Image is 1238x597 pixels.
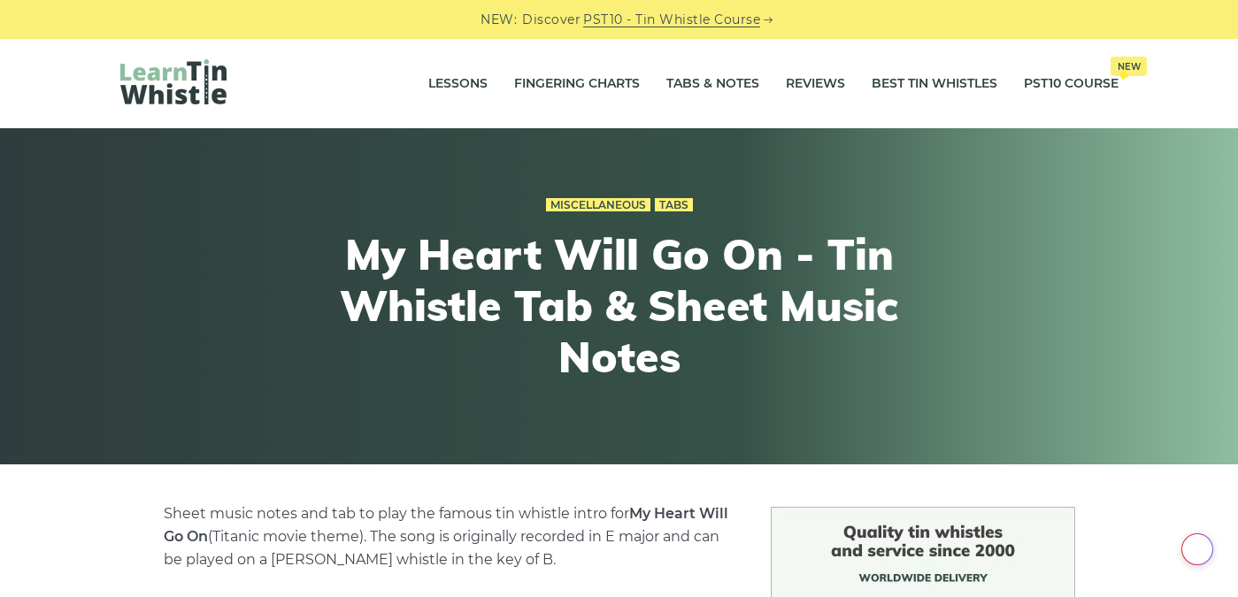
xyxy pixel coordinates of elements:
a: Fingering Charts [514,62,640,106]
a: Best Tin Whistles [872,62,997,106]
a: PST10 CourseNew [1024,62,1119,106]
img: LearnTinWhistle.com [120,59,227,104]
a: Lessons [428,62,488,106]
a: Tabs & Notes [666,62,759,106]
h1: My Heart Will Go On - Tin Whistle Tab & Sheet Music Notes [294,229,945,382]
span: New [1111,57,1147,76]
a: Tabs [655,198,693,212]
a: Miscellaneous [546,198,650,212]
a: Reviews [786,62,845,106]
